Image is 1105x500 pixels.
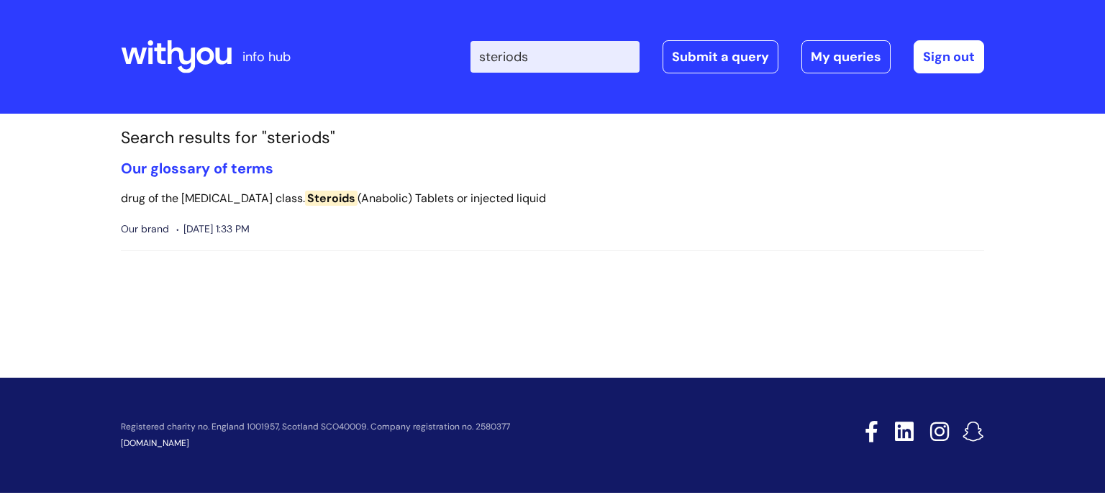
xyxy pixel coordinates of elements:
[121,159,273,178] a: Our glossary of terms
[176,220,250,238] span: [DATE] 1:33 PM
[121,220,169,238] span: Our brand
[470,41,640,73] input: Search
[121,188,984,209] p: drug of the [MEDICAL_DATA] class. (Anabolic) Tablets or injected liquid
[305,191,358,206] span: Steroids
[801,40,891,73] a: My queries
[914,40,984,73] a: Sign out
[121,437,189,449] a: [DOMAIN_NAME]
[663,40,778,73] a: Submit a query
[121,422,763,432] p: Registered charity no. England 1001957, Scotland SCO40009. Company registration no. 2580377
[242,45,291,68] p: info hub
[470,40,984,73] div: | -
[121,128,984,148] h1: Search results for "steriods"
